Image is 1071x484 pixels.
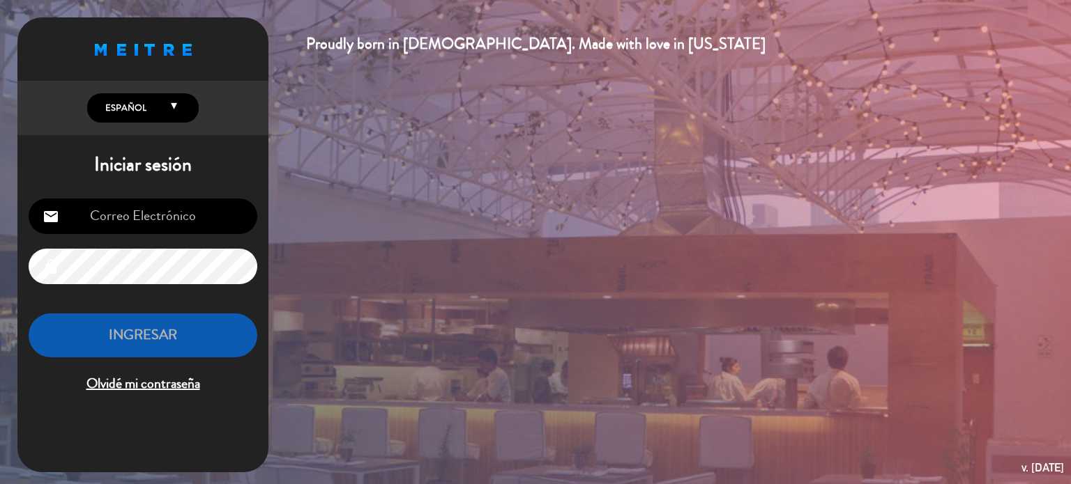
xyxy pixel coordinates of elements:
button: INGRESAR [29,313,257,357]
span: Olvidé mi contraseña [29,373,257,396]
input: Correo Electrónico [29,198,257,234]
i: lock [43,258,59,275]
div: v. [DATE] [1021,458,1064,477]
i: email [43,208,59,225]
h1: Iniciar sesión [17,153,268,177]
span: Español [102,101,146,115]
